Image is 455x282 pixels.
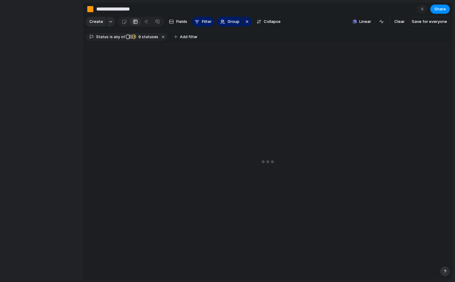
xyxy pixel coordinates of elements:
[350,17,374,26] button: Linear
[110,34,113,40] span: is
[392,17,407,27] button: Clear
[264,19,281,25] span: Collapse
[89,19,103,25] span: Create
[202,19,212,25] span: Filter
[430,5,450,14] button: Share
[254,17,283,27] button: Collapse
[412,19,447,25] span: Save for everyone
[421,6,425,12] span: 6
[125,34,159,40] button: 9 statuses
[409,17,450,27] button: Save for everyone
[170,33,201,41] button: Add filter
[394,19,405,25] span: Clear
[137,34,158,40] span: statuses
[96,34,109,40] span: Status
[176,19,187,25] span: Fields
[87,5,94,13] div: 🟧
[217,17,242,27] button: Group
[85,4,95,14] button: 🟧
[359,19,371,25] span: Linear
[227,19,239,25] span: Group
[86,17,106,27] button: Create
[137,34,142,39] span: 9
[192,17,214,27] button: Filter
[109,34,126,40] button: isany of
[113,34,125,40] span: any of
[180,34,198,40] span: Add filter
[167,17,190,27] button: Fields
[434,6,446,12] span: Share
